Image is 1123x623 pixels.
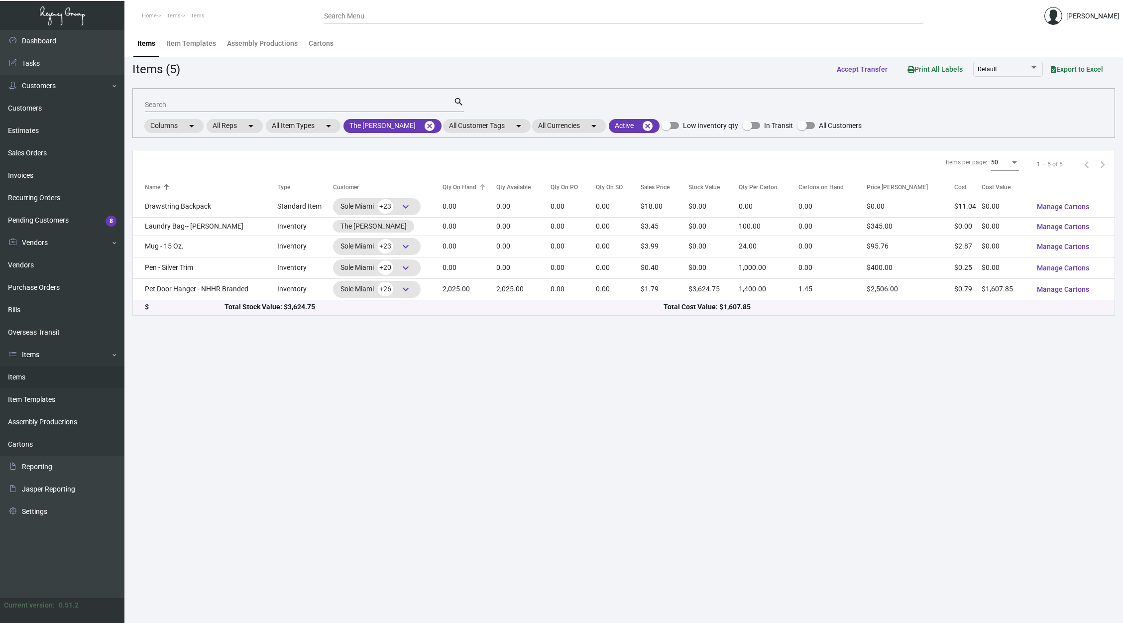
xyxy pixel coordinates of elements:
[596,217,641,236] td: 0.00
[340,260,413,275] div: Sole Miami
[739,196,798,217] td: 0.00
[798,278,866,300] td: 1.45
[443,183,476,192] div: Qty On Hand
[443,278,496,300] td: 2,025.00
[982,236,1029,257] td: $0.00
[277,278,333,300] td: Inventory
[1029,218,1097,236] button: Manage Cartons
[867,257,955,278] td: $400.00
[400,241,412,252] span: keyboard_arrow_down
[424,120,436,132] mat-icon: cancel
[1037,160,1063,169] div: 1 – 5 of 5
[641,183,688,192] div: Sales Price
[190,12,205,19] span: Items
[309,38,334,49] div: Cartons
[739,217,798,236] td: 100.00
[982,196,1029,217] td: $0.00
[683,120,738,131] span: Low inventory qty
[133,217,277,236] td: Laundry Bag-- [PERSON_NAME]
[443,183,496,192] div: Qty On Hand
[551,217,596,236] td: 0.00
[133,196,277,217] td: Drawstring Backpack
[641,196,688,217] td: $18.00
[443,236,496,257] td: 0.00
[664,302,1103,312] div: Total Cost Value: $1,607.85
[225,302,664,312] div: Total Stock Value: $3,624.75
[1095,156,1111,172] button: Next page
[1037,223,1089,231] span: Manage Cartons
[688,183,720,192] div: Stock Value
[400,283,412,295] span: keyboard_arrow_down
[798,196,866,217] td: 0.00
[739,236,798,257] td: 24.00
[551,183,596,192] div: Qty On PO
[641,257,688,278] td: $0.40
[277,196,333,217] td: Standard Item
[688,217,739,236] td: $0.00
[798,183,866,192] div: Cartons on Hand
[1044,7,1062,25] img: admin@bootstrapmaster.com
[496,183,531,192] div: Qty Available
[145,183,160,192] div: Name
[641,217,688,236] td: $3.45
[798,183,844,192] div: Cartons on Hand
[133,257,277,278] td: Pen - Silver Trim
[867,183,955,192] div: Price [PERSON_NAME]
[496,278,551,300] td: 2,025.00
[867,217,955,236] td: $345.00
[378,199,393,214] span: +23
[277,217,333,236] td: Inventory
[145,183,277,192] div: Name
[245,120,257,132] mat-icon: arrow_drop_down
[1043,60,1111,78] button: Export to Excel
[978,66,997,73] span: Default
[1029,259,1097,277] button: Manage Cartons
[142,12,157,19] span: Home
[532,119,606,133] mat-chip: All Currencies
[343,119,442,133] mat-chip: The [PERSON_NAME]
[137,38,155,49] div: Items
[1051,65,1103,73] span: Export to Excel
[496,257,551,278] td: 0.00
[641,278,688,300] td: $1.79
[954,196,982,217] td: $11.04
[551,236,596,257] td: 0.00
[867,196,955,217] td: $0.00
[145,302,225,312] div: $
[323,120,335,132] mat-icon: arrow_drop_down
[954,183,967,192] div: Cost
[946,158,987,167] div: Items per page:
[954,183,982,192] div: Cost
[496,196,551,217] td: 0.00
[513,120,525,132] mat-icon: arrow_drop_down
[596,236,641,257] td: 0.00
[378,260,393,275] span: +20
[688,236,739,257] td: $0.00
[340,199,413,214] div: Sole Miami
[982,217,1029,236] td: $0.00
[4,600,55,611] div: Current version:
[596,183,623,192] div: Qty On SO
[277,183,290,192] div: Type
[642,120,654,132] mat-icon: cancel
[798,257,866,278] td: 0.00
[867,183,928,192] div: Price [PERSON_NAME]
[798,236,866,257] td: 0.00
[340,221,407,232] div: The [PERSON_NAME]
[609,119,660,133] mat-chip: Active
[186,120,198,132] mat-icon: arrow_drop_down
[132,60,180,78] div: Items (5)
[1029,238,1097,255] button: Manage Cartons
[1029,198,1097,216] button: Manage Cartons
[982,257,1029,278] td: $0.00
[798,217,866,236] td: 0.00
[227,38,298,49] div: Assembly Productions
[739,278,798,300] td: 1,400.00
[588,120,600,132] mat-icon: arrow_drop_down
[133,236,277,257] td: Mug - 15 Oz.
[443,217,496,236] td: 0.00
[551,257,596,278] td: 0.00
[59,600,79,611] div: 0.51.2
[641,236,688,257] td: $3.99
[496,217,551,236] td: 0.00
